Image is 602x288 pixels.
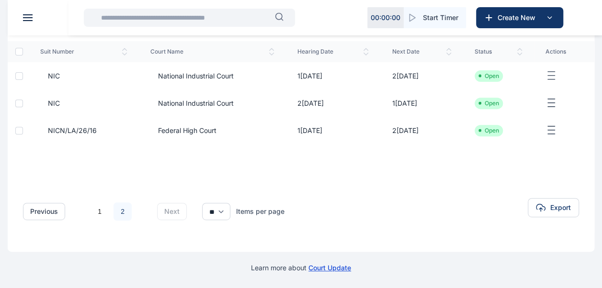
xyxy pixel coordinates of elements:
[476,7,563,28] button: Create New
[380,117,463,144] td: 2[DATE]
[150,126,274,135] a: Federal High Court
[251,263,351,273] p: Learn more about
[150,48,274,55] span: court name
[297,48,369,55] span: hearing date
[494,13,544,22] span: Create New
[478,100,499,107] li: Open
[545,48,583,55] span: actions
[404,7,466,28] button: Start Timer
[157,203,187,220] button: next
[380,89,463,117] td: 1[DATE]
[150,99,234,108] span: National Industrial Court
[475,48,522,55] span: status
[286,89,381,117] td: 2[DATE]
[286,62,381,89] td: 1[DATE]
[478,72,499,80] li: Open
[150,71,234,81] span: National Industrial Court
[423,13,458,22] span: Start Timer
[91,202,109,221] a: 1
[40,126,127,135] a: NICN/LA/26/16
[114,202,132,221] a: 2
[392,48,452,55] span: next date
[40,126,97,135] span: NICN/LA/26/16
[286,117,381,144] td: 1[DATE]
[380,62,463,89] td: 2[DATE]
[150,99,274,108] a: National Industrial Court
[236,207,284,216] div: Items per page
[40,48,127,55] span: suit number
[23,203,65,220] button: previous
[40,99,127,108] a: NIC
[73,205,86,218] li: 上一页
[308,264,351,272] a: court update
[40,71,127,81] a: NIC
[150,71,274,81] a: National Industrial Court
[40,99,60,108] span: NIC
[371,13,400,22] p: 00 : 00 : 00
[150,126,216,135] span: Federal High Court
[478,127,499,134] li: Open
[40,71,60,81] span: NIC
[136,205,149,218] li: 下一页
[528,198,579,217] button: Export
[550,203,571,212] span: Export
